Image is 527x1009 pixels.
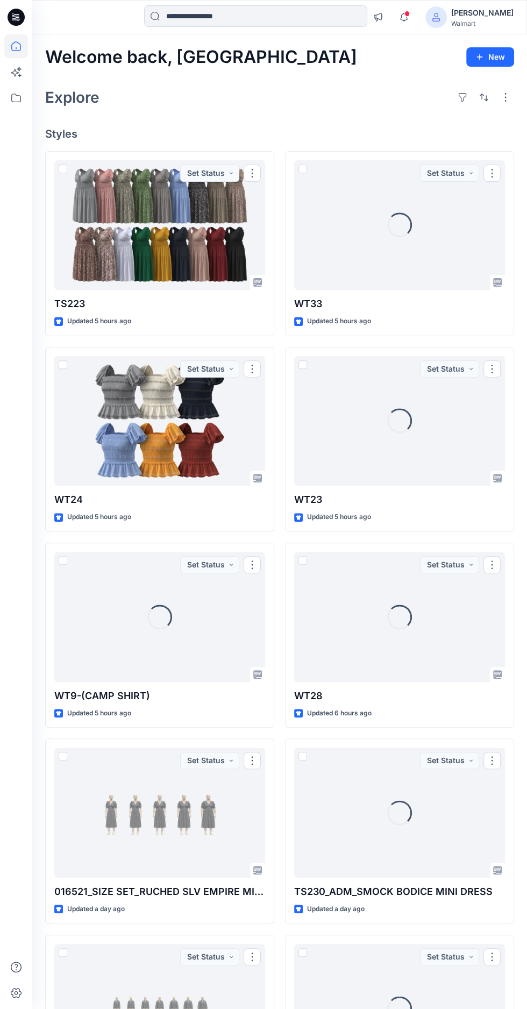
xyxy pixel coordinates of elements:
[67,511,131,523] p: Updated 5 hours ago
[294,296,505,311] p: WT33
[54,160,265,290] a: TS223
[307,316,371,327] p: Updated 5 hours ago
[294,688,505,704] p: WT28
[294,884,505,899] p: TS230_ADM_SMOCK BODICE MINI DRESS
[54,356,265,486] a: WT24
[307,904,365,915] p: Updated a day ago
[307,708,372,719] p: Updated 6 hours ago
[466,47,514,67] button: New
[54,296,265,311] p: TS223
[54,492,265,507] p: WT24
[67,708,131,719] p: Updated 5 hours ago
[67,316,131,327] p: Updated 5 hours ago
[45,47,357,67] h2: Welcome back, [GEOGRAPHIC_DATA]
[45,89,99,106] h2: Explore
[432,13,440,22] svg: avatar
[45,127,514,140] h4: Styles
[294,492,505,507] p: WT23
[307,511,371,523] p: Updated 5 hours ago
[54,748,265,878] a: 016521_SIZE SET_RUCHED SLV EMPIRE MIDI DRESS (26-07-25)
[451,6,514,19] div: [PERSON_NAME]
[54,688,265,704] p: WT9-(CAMP SHIRT)
[451,19,514,27] div: Walmart
[67,904,125,915] p: Updated a day ago
[54,884,265,899] p: 016521_SIZE SET_RUCHED SLV EMPIRE MIDI DRESS ([DATE])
